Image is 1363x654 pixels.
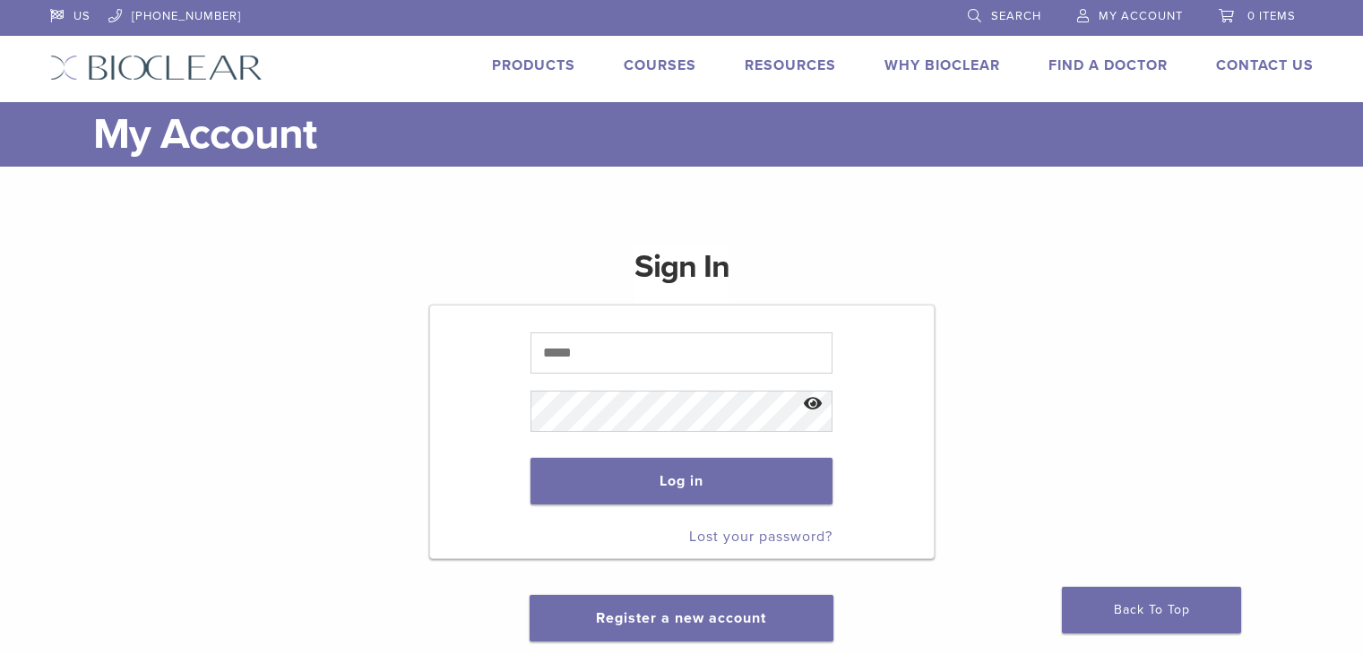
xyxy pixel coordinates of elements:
[689,528,832,546] a: Lost your password?
[884,56,1000,74] a: Why Bioclear
[1048,56,1168,74] a: Find A Doctor
[530,595,832,641] button: Register a new account
[745,56,836,74] a: Resources
[991,9,1041,23] span: Search
[1247,9,1296,23] span: 0 items
[1062,587,1241,633] a: Back To Top
[492,56,575,74] a: Products
[1099,9,1183,23] span: My Account
[93,102,1314,167] h1: My Account
[1216,56,1314,74] a: Contact Us
[634,245,729,303] h1: Sign In
[596,609,766,627] a: Register a new account
[50,55,263,81] img: Bioclear
[531,458,832,504] button: Log in
[794,382,832,427] button: Show password
[624,56,696,74] a: Courses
